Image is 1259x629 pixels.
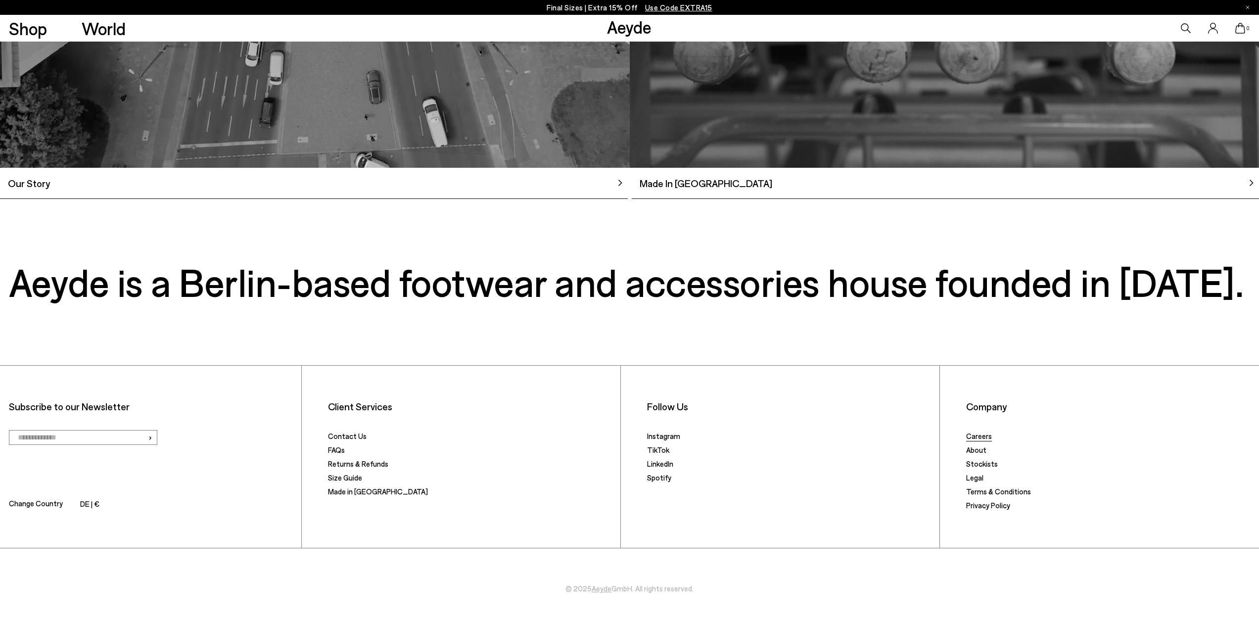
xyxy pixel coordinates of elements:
a: LinkedIn [647,459,673,468]
a: World [82,20,126,37]
img: svg%3E [1248,179,1255,187]
a: Privacy Policy [966,501,1010,510]
p: Subscribe to our Newsletter [9,400,293,413]
a: Spotify [647,473,671,482]
p: Final Sizes | Extra 15% Off [547,1,712,14]
span: Change Country [9,497,63,512]
h3: Aeyde is a Berlin-based footwear and accessories house founded in [DATE]. [9,268,1251,295]
img: svg%3E [616,179,624,187]
a: Careers [966,432,992,440]
li: Company [966,400,1251,413]
a: Shop [9,20,47,37]
a: Legal [966,473,983,482]
a: Returns & Refunds [328,459,388,468]
li: Client Services [328,400,612,413]
li: Follow Us [647,400,931,413]
a: Stockists [966,459,998,468]
span: Navigate to /collections/ss25-final-sizes [645,3,712,12]
a: Aeyde [592,584,611,593]
a: 0 [1235,23,1245,34]
span: Made In [GEOGRAPHIC_DATA] [632,176,772,191]
a: FAQs [328,445,345,454]
a: Made in [GEOGRAPHIC_DATA] [328,487,428,496]
span: 0 [1245,26,1250,31]
a: Aeyde [607,16,652,37]
a: Contact Us [328,432,367,440]
a: Instagram [647,432,680,440]
a: About [966,445,986,454]
a: Size Guide [328,473,362,482]
a: TikTok [647,445,669,454]
li: DE | € [80,498,99,512]
a: Terms & Conditions [966,487,1031,496]
span: › [148,430,152,444]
